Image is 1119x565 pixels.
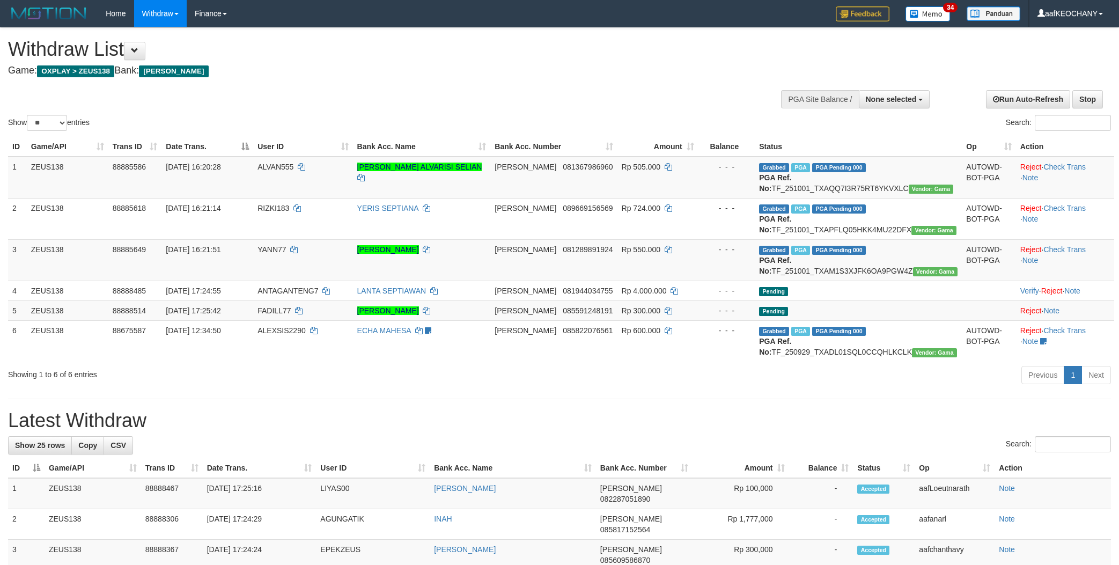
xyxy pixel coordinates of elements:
[141,509,203,540] td: 88888306
[755,157,962,199] td: TF_251001_TXAQQ7I3R75RT6YKVXLC
[812,246,866,255] span: PGA Pending
[999,515,1015,523] a: Note
[357,287,426,295] a: LANTA SEPTIAWAN
[759,215,791,234] b: PGA Ref. No:
[113,163,146,171] span: 88885586
[617,137,698,157] th: Amount: activate to sort column ascending
[1043,306,1059,315] a: Note
[759,337,791,356] b: PGA Ref. No:
[113,245,146,254] span: 88885649
[1020,245,1042,254] a: Reject
[563,326,613,335] span: Copy 085822076561 to clipboard
[789,458,853,478] th: Balance: activate to sort column ascending
[8,157,27,199] td: 1
[755,320,962,362] td: TF_250929_TXADL01SQL0CCQHLKCLK
[1020,163,1042,171] a: Reject
[622,245,660,254] span: Rp 550.000
[911,226,956,235] span: Vendor URL: https://trx31.1velocity.biz
[1020,306,1042,315] a: Reject
[108,137,162,157] th: Trans ID: activate to sort column ascending
[812,327,866,336] span: PGA Pending
[755,137,962,157] th: Status
[434,484,496,493] a: [PERSON_NAME]
[600,515,662,523] span: [PERSON_NAME]
[915,478,995,509] td: aafLoeutnarath
[27,300,108,320] td: ZEUS138
[27,137,108,157] th: Game/API: activate to sort column ascending
[71,436,104,454] a: Copy
[1064,366,1082,384] a: 1
[8,300,27,320] td: 5
[203,509,316,540] td: [DATE] 17:24:29
[698,137,755,157] th: Balance
[495,306,556,315] span: [PERSON_NAME]
[1041,287,1063,295] a: Reject
[759,204,789,214] span: Grabbed
[166,163,220,171] span: [DATE] 16:20:28
[812,163,866,172] span: PGA Pending
[1016,198,1114,239] td: · ·
[1006,115,1111,131] label: Search:
[789,509,853,540] td: -
[161,137,253,157] th: Date Trans.: activate to sort column descending
[141,478,203,509] td: 88888467
[495,326,556,335] span: [PERSON_NAME]
[703,325,751,336] div: - - -
[8,281,27,300] td: 4
[866,95,917,104] span: None selected
[962,320,1015,362] td: AUTOWD-BOT-PGA
[495,163,556,171] span: [PERSON_NAME]
[703,305,751,316] div: - - -
[755,198,962,239] td: TF_251001_TXAPFLQ05HKK4MU22DFX
[166,204,220,212] span: [DATE] 16:21:14
[1022,215,1039,223] a: Note
[563,287,613,295] span: Copy 081944034755 to clipboard
[257,287,318,295] span: ANTAGANTENG7
[596,458,693,478] th: Bank Acc. Number: activate to sort column ascending
[703,203,751,214] div: - - -
[434,515,452,523] a: INAH
[45,509,141,540] td: ZEUS138
[8,65,735,76] h4: Game: Bank:
[703,285,751,296] div: - - -
[859,90,930,108] button: None selected
[1022,256,1039,265] a: Note
[1043,204,1086,212] a: Check Trans
[622,326,660,335] span: Rp 600.000
[357,163,482,171] a: [PERSON_NAME] ALVARISI SELIAN
[1043,326,1086,335] a: Check Trans
[166,245,220,254] span: [DATE] 16:21:51
[316,509,430,540] td: AGUNGATIK
[8,458,45,478] th: ID: activate to sort column descending
[905,6,951,21] img: Button%20Memo.svg
[8,137,27,157] th: ID
[600,495,650,503] span: Copy 082287051890 to clipboard
[1072,90,1103,108] a: Stop
[8,115,90,131] label: Show entries
[1020,326,1042,335] a: Reject
[995,458,1111,478] th: Action
[791,327,810,336] span: Marked by aafpengsreynich
[1006,436,1111,452] label: Search:
[999,484,1015,493] a: Note
[563,245,613,254] span: Copy 081289891924 to clipboard
[1022,173,1039,182] a: Note
[791,246,810,255] span: Marked by aafanarl
[27,320,108,362] td: ZEUS138
[257,245,286,254] span: YANN77
[111,441,126,450] span: CSV
[563,204,613,212] span: Copy 089669156569 to clipboard
[759,246,789,255] span: Grabbed
[8,365,458,380] div: Showing 1 to 6 of 6 entries
[1016,239,1114,281] td: · ·
[8,39,735,60] h1: Withdraw List
[166,326,220,335] span: [DATE] 12:34:50
[1016,320,1114,362] td: · ·
[316,478,430,509] td: LIYAS00
[1016,137,1114,157] th: Action
[600,545,662,554] span: [PERSON_NAME]
[495,245,556,254] span: [PERSON_NAME]
[622,163,660,171] span: Rp 505.000
[166,306,220,315] span: [DATE] 17:25:42
[357,306,419,315] a: [PERSON_NAME]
